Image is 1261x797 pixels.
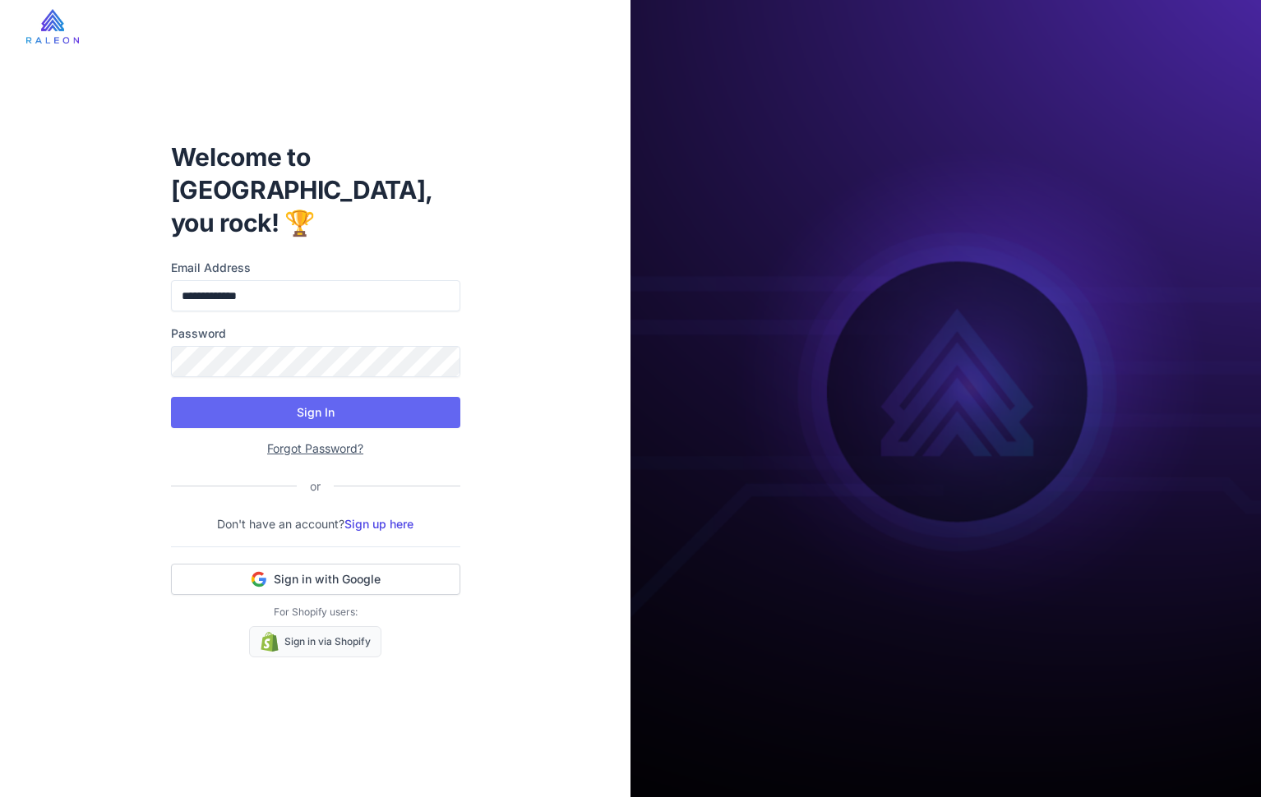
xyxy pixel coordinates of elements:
[267,441,363,455] a: Forgot Password?
[171,259,460,277] label: Email Address
[344,517,413,531] a: Sign up here
[171,141,460,239] h1: Welcome to [GEOGRAPHIC_DATA], you rock! 🏆
[274,571,381,587] span: Sign in with Google
[26,9,79,44] img: raleon-logo-whitebg.9aac0268.jpg
[171,515,460,533] p: Don't have an account?
[171,325,460,343] label: Password
[171,397,460,428] button: Sign In
[249,626,381,657] a: Sign in via Shopify
[171,605,460,620] p: For Shopify users:
[297,477,334,495] div: or
[171,564,460,595] button: Sign in with Google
